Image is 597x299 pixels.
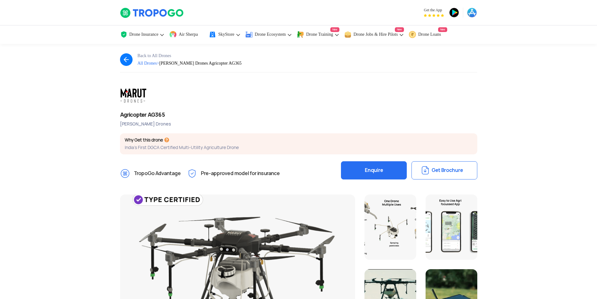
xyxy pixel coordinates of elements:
span: Air Sherpa [179,32,198,37]
span: New [438,27,447,32]
img: App Raking [424,14,444,17]
a: Drone LoansNew [409,25,447,44]
button: Enquire [341,161,407,179]
span: All Drones [138,61,160,66]
div: Back to All Drones [138,53,242,58]
img: ic_help.svg [164,137,170,143]
a: Drone Jobs & Hire PilotsNew [344,25,404,44]
a: Drone Ecosystem [245,25,292,44]
span: TropoGo Advantage [134,168,181,179]
span: New [395,27,404,32]
span: [PERSON_NAME] Drones Agricopter AG365 [159,61,241,66]
span: Drone Insurance [129,32,159,37]
span: Drone Ecosystem [255,32,286,37]
span: New [330,27,339,32]
img: ic_TropoGo_Advantage.png [120,168,130,179]
a: Drone Insurance [120,25,165,44]
span: > [157,61,159,66]
img: ic_playstore.png [449,8,459,18]
p: Why Get this drone [125,137,473,143]
p: India’s First DGCA Certified Multi-Utility Agriculture Drone [125,145,473,151]
span: Drone Training [306,32,333,37]
button: Get Brochure [411,161,477,179]
span: Drone Jobs & Hire Pilots [353,32,398,37]
div: Agricopter AG365 [120,111,477,119]
a: Air Sherpa [169,25,204,44]
img: TropoGo Logo [120,8,184,18]
a: Drone TrainingNew [297,25,339,44]
span: Drone Loans [418,32,441,37]
img: ic_Pre-approved.png [187,168,197,179]
a: SkyStore [209,25,240,44]
img: ic_appstore.png [467,8,477,18]
span: SkyStore [218,32,234,37]
span: Get the App [424,8,444,13]
div: [PERSON_NAME] Drones [120,121,477,127]
span: Pre-approved model for insurance [201,168,280,179]
img: ic_marut.png [120,88,176,103]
